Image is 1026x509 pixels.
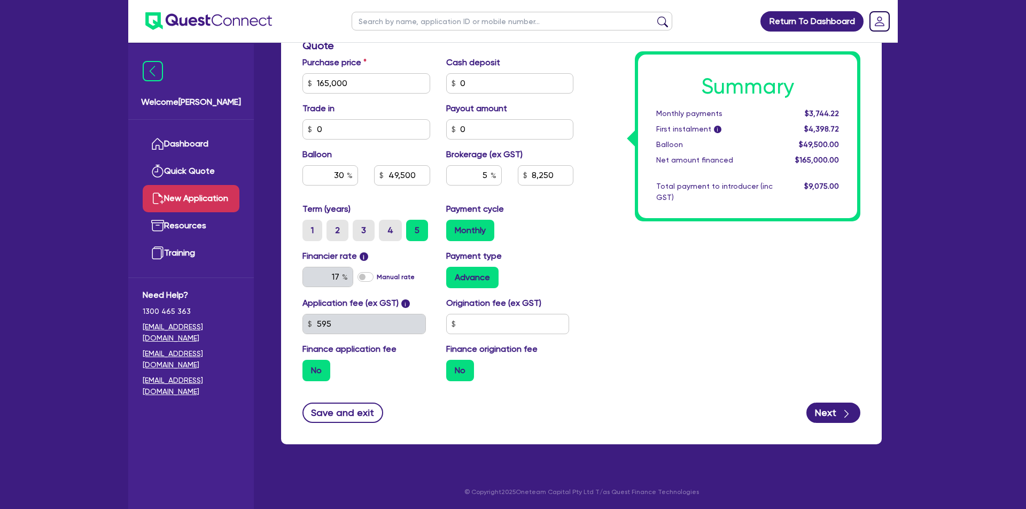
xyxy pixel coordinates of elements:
[648,181,781,203] div: Total payment to introducer (inc GST)
[360,252,368,261] span: i
[446,203,504,215] label: Payment cycle
[446,250,502,263] label: Payment type
[141,96,241,109] span: Welcome [PERSON_NAME]
[302,297,399,310] label: Application fee (ex GST)
[151,219,164,232] img: resources
[302,102,335,115] label: Trade in
[760,11,864,32] a: Return To Dashboard
[302,403,383,423] button: Save and exit
[866,7,893,35] a: Dropdown toggle
[806,403,860,423] button: Next
[143,185,239,212] a: New Application
[446,148,523,161] label: Brokerage (ex GST)
[446,102,507,115] label: Payout amount
[143,130,239,158] a: Dashboard
[446,220,494,241] label: Monthly
[352,12,672,30] input: Search by name, application ID or mobile number...
[805,109,839,118] span: $3,744.22
[143,158,239,185] a: Quick Quote
[446,297,541,310] label: Origination fee (ex GST)
[795,156,839,164] span: $165,000.00
[302,203,351,215] label: Term (years)
[143,348,239,371] a: [EMAIL_ADDRESS][DOMAIN_NAME]
[327,220,348,241] label: 2
[143,212,239,240] a: Resources
[151,192,164,205] img: new-application
[446,267,499,288] label: Advance
[151,165,164,178] img: quick-quote
[446,56,500,69] label: Cash deposit
[401,299,410,308] span: i
[302,343,397,356] label: Finance application fee
[143,240,239,267] a: Training
[648,139,781,150] div: Balloon
[648,155,781,166] div: Net amount financed
[151,246,164,259] img: training
[274,487,889,497] p: © Copyright 2025 Oneteam Capital Pty Ltd T/as Quest Finance Technologies
[302,220,322,241] label: 1
[302,360,330,381] label: No
[446,343,538,356] label: Finance origination fee
[656,74,839,99] h1: Summary
[143,321,239,344] a: [EMAIL_ADDRESS][DOMAIN_NAME]
[143,289,239,302] span: Need Help?
[302,39,573,52] h3: Quote
[143,375,239,397] a: [EMAIL_ADDRESS][DOMAIN_NAME]
[804,182,839,190] span: $9,075.00
[446,360,474,381] label: No
[648,108,781,119] div: Monthly payments
[799,140,839,149] span: $49,500.00
[648,124,781,135] div: First instalment
[145,12,272,30] img: quest-connect-logo-blue
[714,126,721,134] span: i
[302,148,332,161] label: Balloon
[804,125,839,133] span: $4,398.72
[406,220,428,241] label: 5
[143,61,163,81] img: icon-menu-close
[143,306,239,317] span: 1300 465 363
[302,56,367,69] label: Purchase price
[379,220,402,241] label: 4
[302,250,368,263] label: Financier rate
[353,220,375,241] label: 3
[377,272,415,282] label: Manual rate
